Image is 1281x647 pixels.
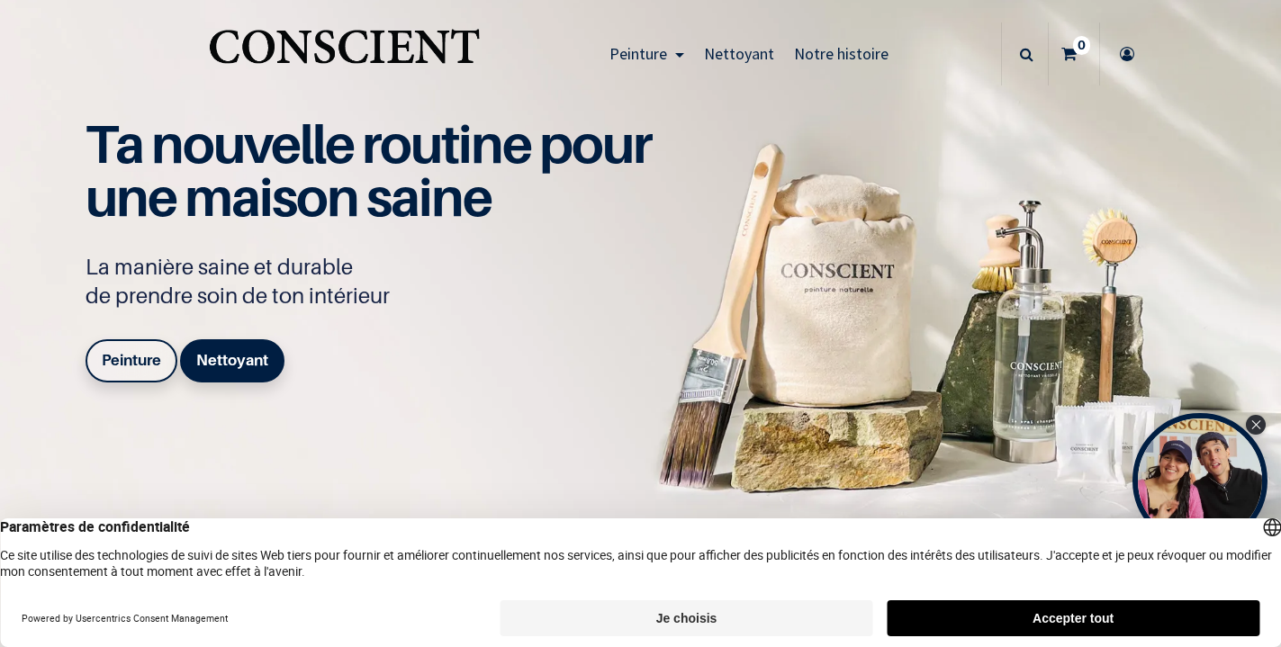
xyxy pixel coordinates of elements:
[1132,413,1267,548] div: Open Tolstoy
[205,19,483,90] a: Logo of Conscient
[1132,413,1267,548] div: Tolstoy bubble widget
[102,351,161,369] b: Peinture
[609,43,667,64] span: Peinture
[180,339,284,382] a: Nettoyant
[600,22,694,85] a: Peinture
[1049,22,1099,85] a: 0
[86,339,177,382] a: Peinture
[1246,415,1266,435] div: Close Tolstoy widget
[15,15,69,69] button: Open chat widget
[205,19,483,90] img: Conscient
[196,351,268,369] b: Nettoyant
[86,112,651,229] span: Ta nouvelle routine pour une maison saine
[1073,36,1090,54] sup: 0
[794,43,889,64] span: Notre histoire
[1132,413,1267,548] div: Open Tolstoy widget
[704,43,774,64] span: Nettoyant
[86,253,671,310] p: La manière saine et durable de prendre soin de ton intérieur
